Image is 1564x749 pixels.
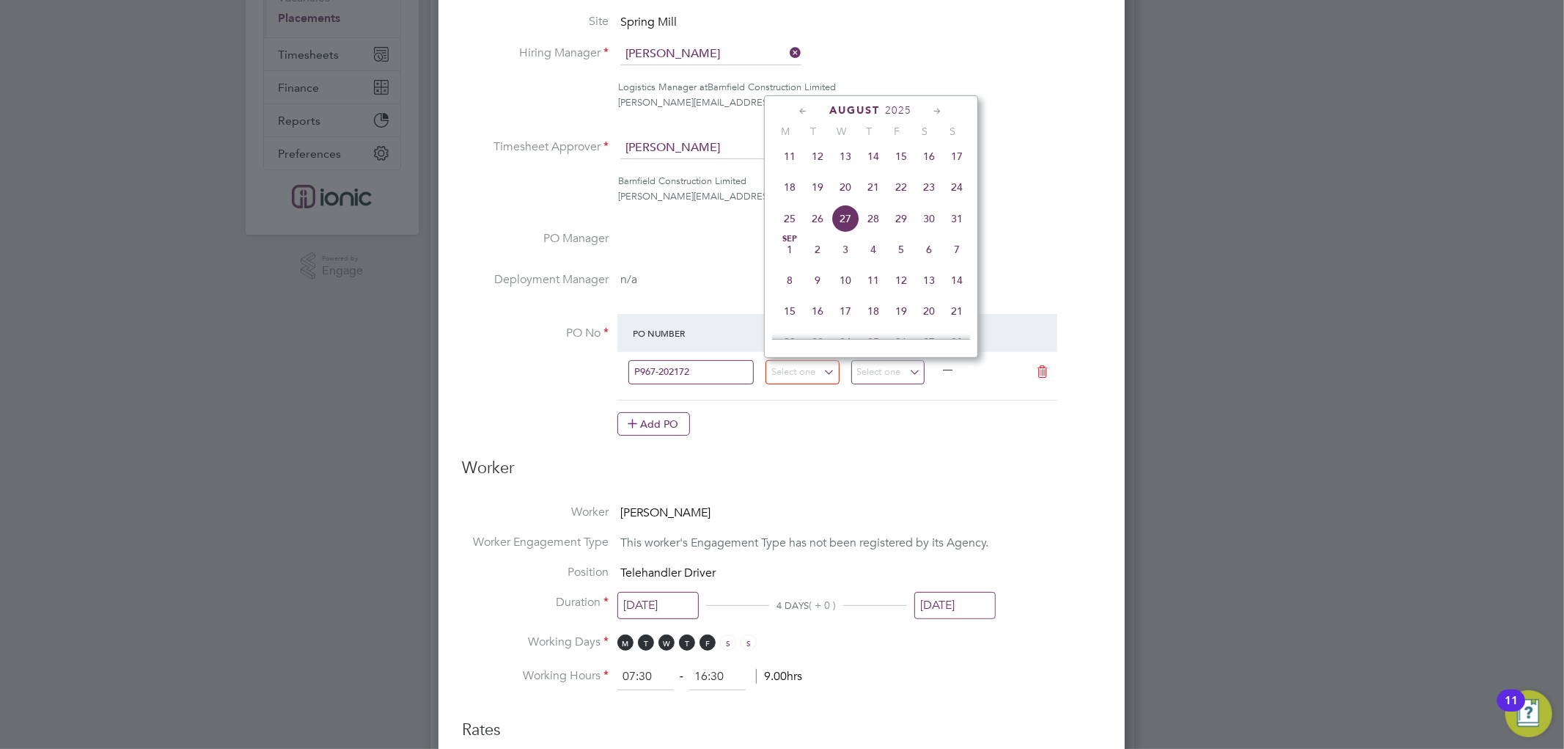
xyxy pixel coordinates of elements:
button: Open Resource Center, 11 new notifications [1505,690,1552,737]
span: 11 [776,142,804,170]
span: 31 [943,205,971,233]
span: Barnfield Construction Limited [618,175,746,187]
input: Search for... [620,43,801,65]
span: 1 [776,235,804,263]
span: 16 [804,297,831,325]
input: Select one [766,360,840,384]
span: 19 [887,297,915,325]
span: T [638,635,654,651]
div: PO Number [629,320,766,346]
span: 12 [887,266,915,294]
input: Search for... [620,137,801,159]
span: This worker's Engagement Type has not been registered by its Agency. [620,536,988,550]
span: 23 [915,173,943,201]
label: PO No [462,326,609,341]
span: 25 [776,205,804,233]
h3: Rates [462,705,1101,741]
span: 17 [943,142,971,170]
label: Site [462,14,609,29]
span: 30 [915,205,943,233]
label: Timesheet Approver [462,139,609,155]
span: 4 DAYS [777,599,809,612]
input: Select one [617,592,699,619]
span: S [720,635,736,651]
span: 7 [943,235,971,263]
span: 2025 [886,104,912,117]
span: ‐ [677,669,686,684]
span: W [658,635,675,651]
span: 22 [887,173,915,201]
span: 2 [804,235,831,263]
span: 26 [804,205,831,233]
span: August [830,104,881,117]
span: T [800,125,828,138]
label: Position [462,565,609,580]
span: S [939,125,967,138]
label: Working Hours [462,668,609,684]
span: Logistics Manager at [618,81,708,93]
span: — [943,363,952,376]
span: 5 [887,235,915,263]
span: 17 [831,297,859,325]
span: 25 [859,328,887,356]
span: [PERSON_NAME][EMAIL_ADDRESS][PERSON_NAME][DOMAIN_NAME] [618,190,929,202]
span: 11 [859,266,887,294]
span: 18 [859,297,887,325]
span: 9.00hrs [756,669,802,684]
input: Search for... [628,360,754,384]
span: 4 [859,235,887,263]
span: T [856,125,884,138]
input: 17:00 [689,664,746,690]
input: 08:00 [617,664,674,690]
button: Add PO [617,412,690,436]
span: ( + 0 ) [809,599,836,612]
span: W [828,125,856,138]
span: Sep [776,235,804,243]
span: M [617,635,634,651]
span: T [679,635,695,651]
span: n/a [620,272,637,287]
span: [PERSON_NAME] [620,505,711,520]
div: [PERSON_NAME][EMAIL_ADDRESS][DOMAIN_NAME] [618,95,1101,111]
div: Expiry [937,320,1023,346]
label: Hiring Manager [462,45,609,61]
span: 13 [831,142,859,170]
span: 28 [943,328,971,356]
span: 27 [915,328,943,356]
label: Worker Engagement Type [462,535,609,550]
span: 24 [943,173,971,201]
span: Telehandler Driver [620,566,716,580]
span: 20 [915,297,943,325]
span: 15 [776,297,804,325]
span: 12 [804,142,831,170]
label: PO Manager [462,231,609,246]
span: 10 [831,266,859,294]
span: 23 [804,328,831,356]
span: S [911,125,939,138]
span: 15 [887,142,915,170]
input: Select one [914,592,996,619]
span: 28 [859,205,887,233]
span: 16 [915,142,943,170]
span: Spring Mill [620,15,677,29]
span: 8 [776,266,804,294]
input: Select one [851,360,925,384]
div: 11 [1505,701,1518,720]
span: F [884,125,911,138]
span: 6 [915,235,943,263]
label: Worker [462,505,609,520]
span: 14 [859,142,887,170]
span: Barnfield Construction Limited [708,81,836,93]
span: 21 [859,173,887,201]
span: 22 [776,328,804,356]
span: 14 [943,266,971,294]
span: 19 [804,173,831,201]
span: S [741,635,757,651]
span: 29 [887,205,915,233]
h3: Worker [462,458,1101,491]
span: 18 [776,173,804,201]
label: Duration [462,595,609,610]
span: 26 [887,328,915,356]
span: F [700,635,716,651]
span: 24 [831,328,859,356]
